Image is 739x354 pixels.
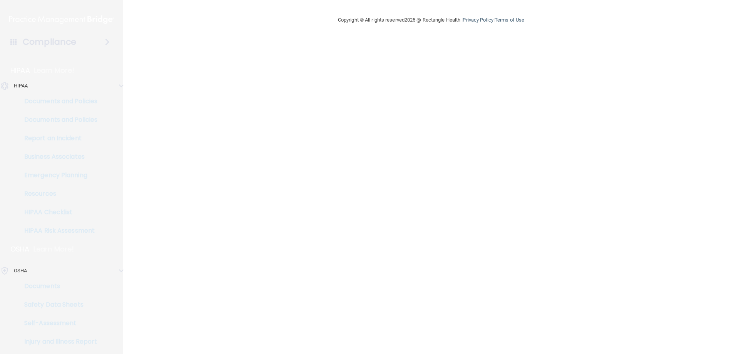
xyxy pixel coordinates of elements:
p: Documents and Policies [5,97,110,105]
a: Terms of Use [495,17,524,23]
p: Injury and Illness Report [5,338,110,346]
p: Self-Assessment [5,319,110,327]
p: Documents [5,282,110,290]
a: Privacy Policy [463,17,493,23]
p: Resources [5,190,110,198]
p: Emergency Planning [5,171,110,179]
h4: Compliance [23,37,76,47]
p: HIPAA [14,81,28,91]
p: OSHA [10,245,30,254]
p: Documents and Policies [5,116,110,124]
p: HIPAA [10,66,30,75]
p: OSHA [14,266,27,275]
p: Learn More! [33,245,74,254]
p: Report an Incident [5,134,110,142]
p: Safety Data Sheets [5,301,110,309]
div: Copyright © All rights reserved 2025 @ Rectangle Health | | [291,8,572,32]
p: Learn More! [34,66,75,75]
img: PMB logo [9,12,114,27]
p: Business Associates [5,153,110,161]
p: HIPAA Checklist [5,208,110,216]
p: HIPAA Risk Assessment [5,227,110,235]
